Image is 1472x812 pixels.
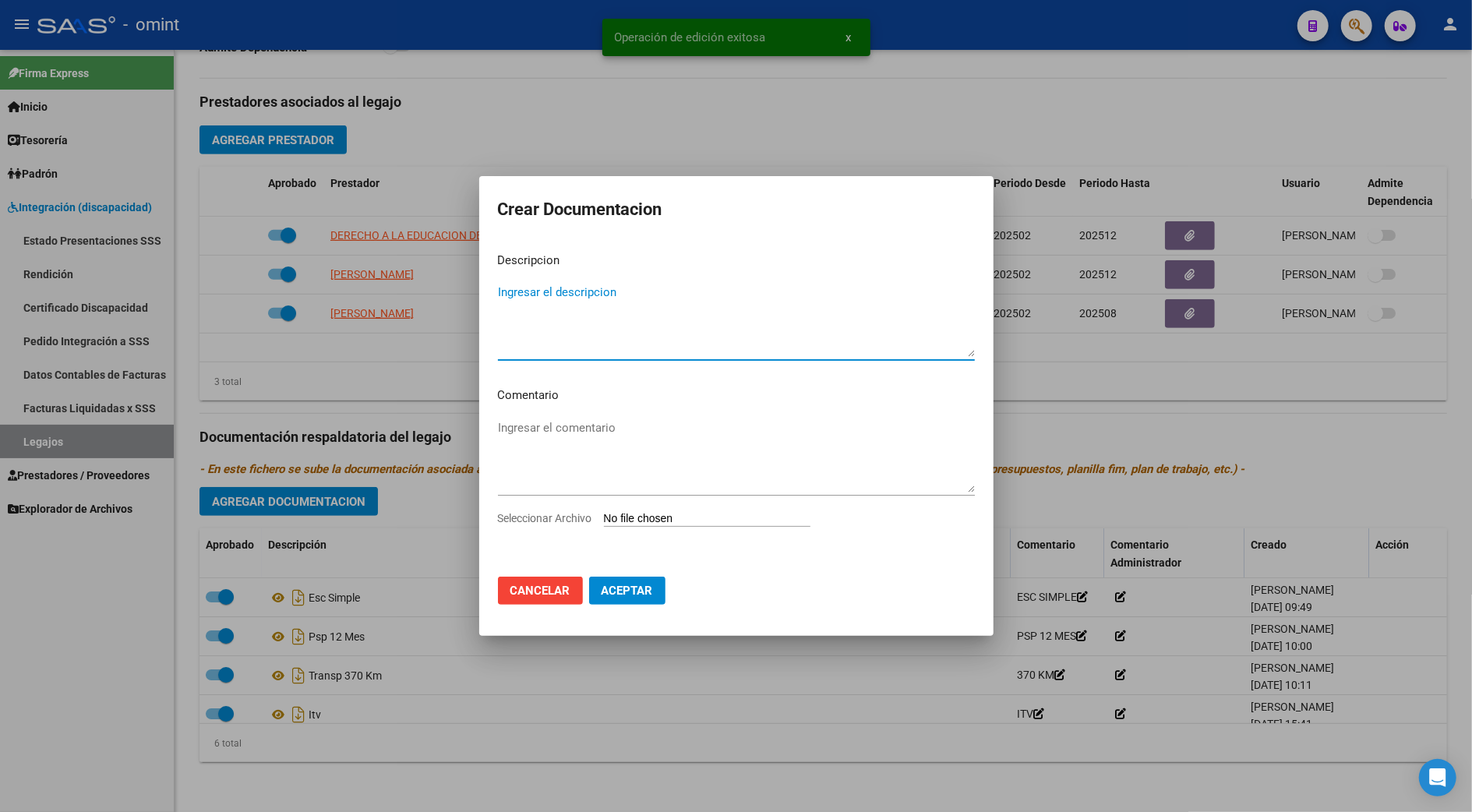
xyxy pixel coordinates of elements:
[498,195,975,224] h2: Crear Documentacion
[602,584,653,598] span: Aceptar
[589,577,665,605] button: Aceptar
[498,512,592,524] span: Seleccionar Archivo
[498,387,975,404] p: Comentario
[498,577,583,605] button: Cancelar
[510,584,570,598] span: Cancelar
[1419,759,1456,796] div: Open Intercom Messenger
[498,252,975,270] p: Descripcion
